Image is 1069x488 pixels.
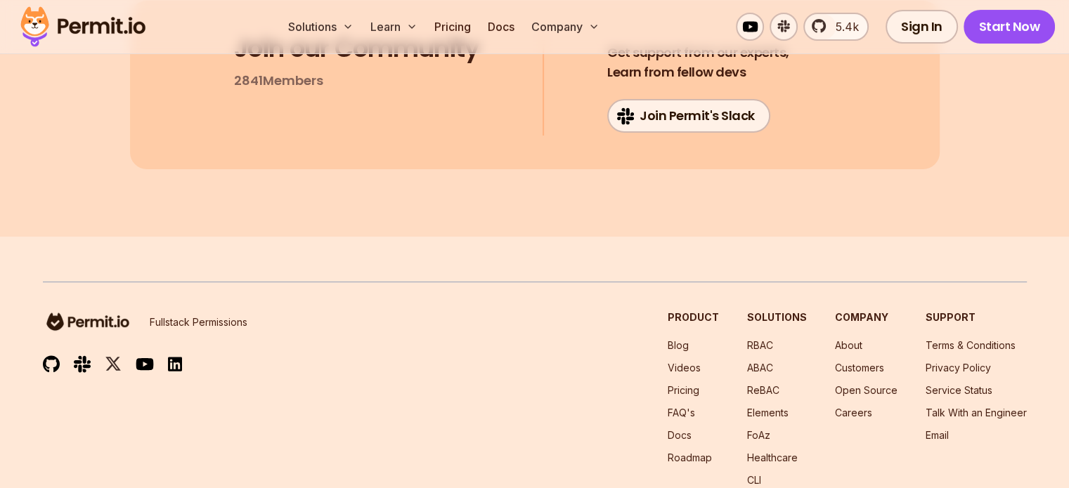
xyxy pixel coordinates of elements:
[835,384,898,396] a: Open Source
[234,34,479,62] h3: Join our Community
[747,474,761,486] a: CLI
[835,362,884,374] a: Customers
[803,13,869,41] a: 5.4k
[747,384,779,396] a: ReBAC
[283,13,359,41] button: Solutions
[365,13,423,41] button: Learn
[926,407,1027,418] a: Talk With an Engineer
[926,384,992,396] a: Service Status
[926,362,991,374] a: Privacy Policy
[136,356,154,372] img: youtube
[668,339,689,351] a: Blog
[964,10,1056,44] a: Start Now
[747,451,798,463] a: Healthcare
[43,355,60,373] img: github
[168,356,182,372] img: linkedin
[43,310,133,333] img: logo
[668,362,701,374] a: Videos
[482,13,520,41] a: Docs
[747,310,807,324] h3: Solutions
[926,339,1016,351] a: Terms & Conditions
[607,43,789,82] h4: Learn from fellow devs
[607,99,770,133] a: Join Permit's Slack
[747,362,773,374] a: ABAC
[827,18,859,35] span: 5.4k
[668,429,692,441] a: Docs
[105,355,122,373] img: twitter
[747,407,789,418] a: Elements
[14,3,152,51] img: Permit logo
[668,451,712,463] a: Roadmap
[668,310,719,324] h3: Product
[835,407,872,418] a: Careers
[926,429,949,441] a: Email
[668,407,695,418] a: FAQ's
[234,71,323,91] p: 2841 Members
[835,310,898,324] h3: Company
[926,310,1027,324] h3: Support
[74,355,91,374] img: slack
[526,13,605,41] button: Company
[747,429,770,441] a: FoAz
[150,315,247,329] p: Fullstack Permissions
[747,339,773,351] a: RBAC
[668,384,699,396] a: Pricing
[429,13,477,41] a: Pricing
[835,339,862,351] a: About
[886,10,958,44] a: Sign In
